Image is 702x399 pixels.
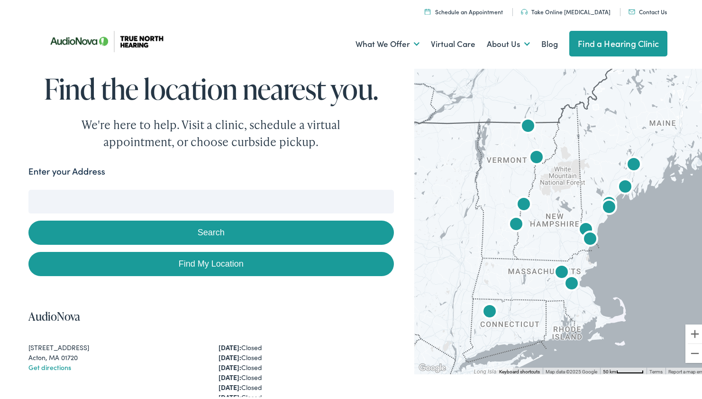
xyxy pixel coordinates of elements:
[59,114,363,148] div: We're here to help. Visit a clinic, schedule a virtual appointment, or choose curbside pickup.
[417,360,448,372] a: Open this area in Google Maps (opens a new window)
[356,25,419,60] a: What We Offer
[28,219,394,243] button: Search
[417,360,448,372] img: Google
[28,188,394,212] input: Enter your address or zip code
[622,152,645,175] div: True North Hearing by AudioNova
[219,351,241,360] strong: [DATE]:
[219,380,241,390] strong: [DATE]:
[649,367,663,372] a: Terms (opens in new tab)
[487,25,530,60] a: About Us
[28,163,105,176] label: Enter your Address
[431,25,475,60] a: Virtual Care
[517,114,539,137] div: AudioNova
[28,361,71,370] a: Get directions
[541,25,558,60] a: Blog
[629,6,667,14] a: Contact Us
[614,175,637,197] div: AudioNova
[579,227,602,250] div: AudioNova
[550,260,573,283] div: AudioNova
[569,29,667,55] a: Find a Hearing Clinic
[425,7,430,13] img: Icon symbolizing a calendar in color code ffb348
[600,366,647,372] button: Map Scale: 50 km per 54 pixels
[28,250,394,274] a: Find My Location
[28,306,80,322] a: AudioNova
[546,367,597,372] span: Map data ©2025 Google
[629,8,635,12] img: Mail icon in color code ffb348, used for communication purposes
[560,271,583,294] div: AudioNova
[28,71,394,102] h1: Find the location nearest you.
[574,217,597,240] div: AudioNova
[505,212,528,235] div: AudioNova
[598,195,620,218] div: AudioNova
[478,299,501,322] div: AudioNova
[525,145,548,168] div: AudioNova
[28,341,204,351] div: [STREET_ADDRESS]
[219,371,241,380] strong: [DATE]:
[499,367,540,373] button: Keyboard shortcuts
[28,351,204,361] div: Acton, MA 01720
[219,341,241,350] strong: [DATE]:
[603,367,616,372] span: 50 km
[598,191,620,214] div: AudioNova
[512,192,535,215] div: True North Hearing by AudioNova
[521,6,611,14] a: Take Online [MEDICAL_DATA]
[219,361,241,370] strong: [DATE]:
[425,6,503,14] a: Schedule an Appointment
[521,7,528,13] img: Headphones icon in color code ffb348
